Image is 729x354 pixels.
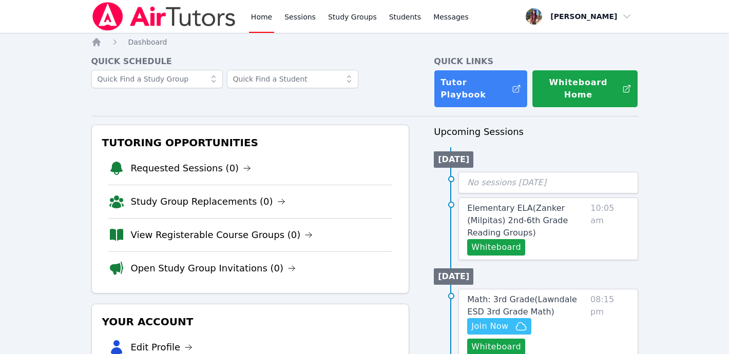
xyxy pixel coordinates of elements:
span: Join Now [471,320,508,332]
nav: Breadcrumb [91,37,638,47]
a: View Registerable Course Groups (0) [131,228,313,242]
span: Math: 3rd Grade ( Lawndale ESD 3rd Grade Math ) [467,294,577,317]
a: Requested Sessions (0) [131,161,252,175]
a: Elementary ELA(Zanker (Milpitas) 2nd-6th Grade Reading Groups) [467,202,586,239]
a: Open Study Group Invitations (0) [131,261,296,276]
span: 10:05 am [590,202,629,255]
h3: Tutoring Opportunities [100,133,401,152]
h3: Your Account [100,312,401,331]
h3: Upcoming Sessions [434,125,638,139]
input: Quick Find a Student [227,70,358,88]
span: Messages [433,12,469,22]
li: [DATE] [434,268,473,285]
span: No sessions [DATE] [467,178,546,187]
li: [DATE] [434,151,473,168]
a: Study Group Replacements (0) [131,194,285,209]
button: Join Now [467,318,531,335]
h4: Quick Links [434,55,638,68]
a: Math: 3rd Grade(Lawndale ESD 3rd Grade Math) [467,293,586,318]
span: Dashboard [128,38,167,46]
a: Dashboard [128,37,167,47]
input: Quick Find a Study Group [91,70,223,88]
button: Whiteboard [467,239,525,255]
span: Elementary ELA ( Zanker (Milpitas) 2nd-6th Grade Reading Groups ) [467,203,568,238]
button: Whiteboard Home [532,70,638,108]
a: Tutor Playbook [434,70,528,108]
img: Air Tutors [91,2,237,31]
h4: Quick Schedule [91,55,410,68]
